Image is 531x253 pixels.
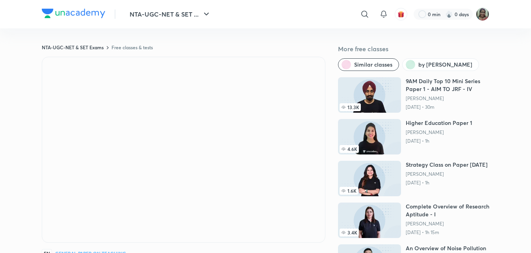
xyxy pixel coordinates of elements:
[406,161,488,169] h6: Strategy Class on Paper [DATE]
[406,77,489,93] h6: 9AM Daily Top 10 Mini Series Paper 1 - AIM TO JRF - IV
[395,8,407,20] button: avatar
[354,61,392,69] span: Similar classes
[397,11,405,18] img: avatar
[340,229,359,236] span: 3.4K
[406,129,472,136] a: [PERSON_NAME]
[42,44,104,50] a: NTA-UGC-NET & SET Exams
[476,7,489,21] img: Shiva Acharya
[42,9,105,18] img: Company Logo
[406,203,489,218] h6: Complete Overview of Research Aptitude - I
[445,10,453,18] img: streak
[340,145,359,153] span: 4.6K
[406,119,472,127] h6: Higher Education Paper 1
[42,57,325,242] iframe: Class
[42,9,105,20] a: Company Logo
[125,6,216,22] button: NTA-UGC-NET & SET ...
[406,95,489,102] a: [PERSON_NAME]
[340,103,361,111] span: 13.3K
[418,61,472,69] span: by Niharika Bhagtani
[338,44,489,54] h5: More free classes
[406,171,488,177] a: [PERSON_NAME]
[406,104,489,110] p: [DATE] • 30m
[406,180,488,186] p: [DATE] • 1h
[406,229,489,236] p: [DATE] • 1h 15m
[406,138,472,144] p: [DATE] • 1h
[338,58,399,71] button: Similar classes
[406,221,489,227] a: [PERSON_NAME]
[111,44,153,50] a: Free classes & tests
[340,187,358,195] span: 1.6K
[402,58,479,71] button: by Niharika Bhagtani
